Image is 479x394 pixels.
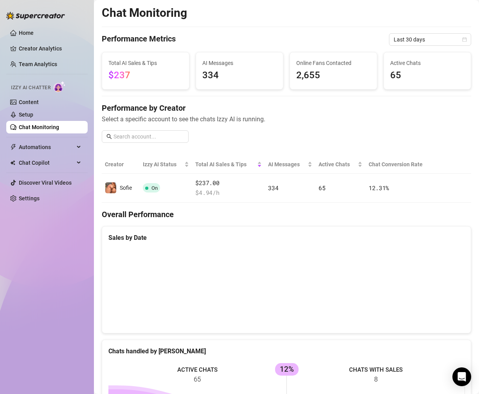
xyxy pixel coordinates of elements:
[19,180,72,186] a: Discover Viral Videos
[296,59,371,67] span: Online Fans Contacted
[366,155,434,174] th: Chat Conversion Rate
[19,141,74,153] span: Automations
[108,233,465,243] div: Sales by Date
[452,367,471,386] div: Open Intercom Messenger
[120,185,132,191] span: Sofie
[19,99,39,105] a: Content
[143,160,183,169] span: Izzy AI Status
[268,184,278,192] span: 334
[140,155,193,174] th: Izzy AI Status
[113,132,184,141] input: Search account...
[10,160,15,166] img: Chat Copilot
[151,185,158,191] span: On
[19,112,33,118] a: Setup
[19,42,81,55] a: Creator Analytics
[195,188,262,198] span: $ 4.94 /h
[105,182,116,193] img: Sofie
[268,160,306,169] span: AI Messages
[192,155,265,174] th: Total AI Sales & Tips
[195,160,256,169] span: Total AI Sales & Tips
[315,155,366,174] th: Active Chats
[102,155,140,174] th: Creator
[106,134,112,139] span: search
[11,84,50,92] span: Izzy AI Chatter
[102,209,471,220] h4: Overall Performance
[319,160,356,169] span: Active Chats
[390,59,465,67] span: Active Chats
[394,34,466,45] span: Last 30 days
[19,124,59,130] a: Chat Monitoring
[102,5,187,20] h2: Chat Monitoring
[319,184,325,192] span: 65
[202,68,277,83] span: 334
[202,59,277,67] span: AI Messages
[390,68,465,83] span: 65
[102,33,176,46] h4: Performance Metrics
[102,114,471,124] span: Select a specific account to see the chats Izzy AI is running.
[108,59,183,67] span: Total AI Sales & Tips
[296,68,371,83] span: 2,655
[19,61,57,67] a: Team Analytics
[265,155,315,174] th: AI Messages
[19,157,74,169] span: Chat Copilot
[10,144,16,150] span: thunderbolt
[108,70,130,81] span: $237
[195,178,262,188] span: $237.00
[102,103,471,113] h4: Performance by Creator
[6,12,65,20] img: logo-BBDzfeDw.svg
[54,81,66,92] img: AI Chatter
[19,195,40,201] a: Settings
[108,346,465,356] div: Chats handled by [PERSON_NAME]
[19,30,34,36] a: Home
[462,37,467,42] span: calendar
[369,184,389,192] span: 12.31 %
